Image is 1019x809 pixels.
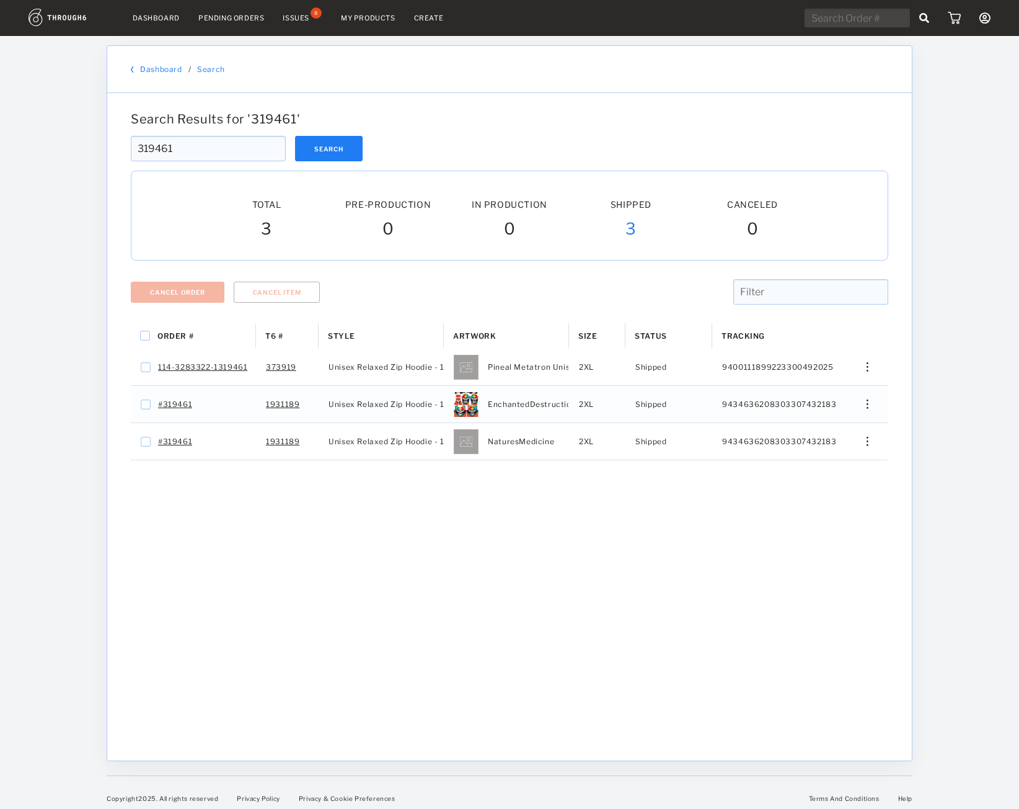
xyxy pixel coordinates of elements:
[454,429,479,454] img: bp65+2fDKzHdHJNdX+YO8SgH0ZiQDQRA6KJGBBNxIBoIgZEEzEgmogB0UQMiCZiQDQRA6KJGBBNxIBoIgZEEzEgmogB0UQMiC...
[454,392,479,417] img: 54bd8d47-1c94-4fa9-b4a7-3063bee07a85-3XL.jpg
[721,331,765,341] span: Tracking
[107,795,218,802] span: Copyright 2025 . All rights reserved
[299,795,395,802] a: Privacy & Cookie Preferences
[131,386,888,423] div: Press SPACE to select this row.
[733,279,888,305] input: Filter
[488,359,579,375] span: Pineal Metatron Unisex
[131,136,286,161] input: Search Order #
[29,9,114,26] img: logo.1c10ca64.svg
[578,331,597,341] span: Size
[867,400,868,409] img: meatball_vertical.0c7b41df.svg
[472,199,547,210] span: In Production
[328,331,355,341] span: Style
[188,65,192,74] div: /
[722,434,836,450] span: 9434636208303307432183
[150,288,205,296] span: Cancel Order
[158,434,192,450] a: #319461
[131,423,888,460] div: Press SPACE to select this row.
[283,14,309,22] div: Issues
[265,331,283,341] span: T6 #
[488,434,554,450] span: NaturesMedicine
[253,288,301,296] span: Cancel Item
[488,396,576,413] span: EnchantedDestruction
[140,65,182,74] a: Dashboard
[611,199,651,210] span: Shipped
[625,219,637,241] span: 3
[345,199,431,210] span: Pre-Production
[898,795,912,802] a: Help
[727,199,778,210] span: Canceled
[198,14,264,22] a: Pending Orders
[237,795,280,802] a: Privacy Policy
[266,434,299,450] a: 1931189
[341,14,395,22] a: My Products
[809,795,880,802] a: Terms And Conditions
[722,396,836,413] span: 9434636208303307432183
[234,282,320,303] button: Cancel Item
[131,349,888,386] div: Press SPACE to select this row.
[414,14,444,22] a: Create
[747,219,759,241] span: 0
[261,219,272,241] span: 3
[295,136,363,161] button: Search
[158,396,192,413] a: #319461
[453,331,496,341] span: Artwork
[157,331,193,341] span: Order #
[635,359,666,375] span: Shipped
[722,359,833,375] span: 9400111899223300492025
[504,219,516,241] span: 0
[867,362,868,372] img: meatball_vertical.0c7b41df.svg
[131,112,300,127] span: Search Results for ' 319461 '
[454,355,479,380] img: bp65+2fDKzHdHJNdX+YO8SgH0ZiQDQRA6KJGBBNxIBoIgZEEzEgmogB0UQMiCZiQDQRA6KJGBBNxIBoIgZEEzEgmogB0UQMiC...
[867,437,868,446] img: meatball_vertical.0c7b41df.svg
[283,12,322,24] a: Issues8
[131,66,134,73] img: back_bracket.f28aa67b.svg
[266,396,299,413] a: 1931189
[131,282,224,303] button: Cancel Order
[266,359,296,375] a: 373919
[329,359,455,375] span: Unisex Relaxed Zip Hoodie - 138
[569,386,625,422] div: 2XL
[948,12,961,24] img: icon_cart.dab5cea1.svg
[382,219,394,241] span: 0
[329,396,455,413] span: Unisex Relaxed Zip Hoodie - 138
[569,423,625,460] div: 2XL
[252,199,281,210] span: Total
[311,7,322,19] div: 8
[133,14,180,22] a: Dashboard
[635,396,666,413] span: Shipped
[805,9,910,27] input: Search Order #
[197,65,225,74] a: Search
[635,331,667,341] span: Status
[329,434,455,450] span: Unisex Relaxed Zip Hoodie - 138
[569,349,625,385] div: 2XL
[158,359,247,375] a: 114-3283322-1319461
[635,434,666,450] span: Shipped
